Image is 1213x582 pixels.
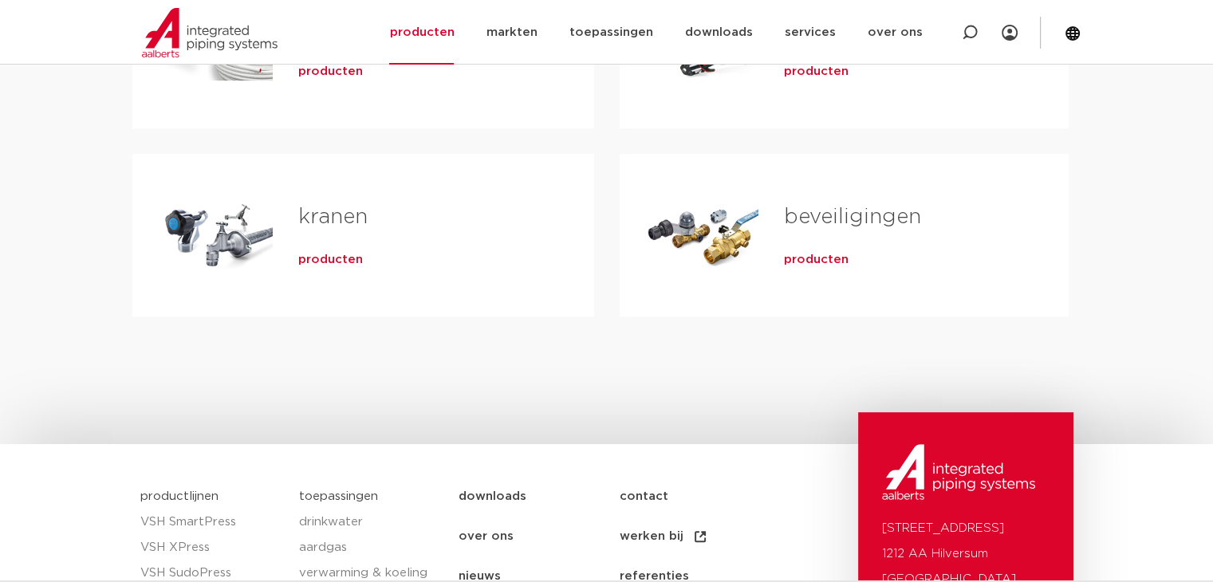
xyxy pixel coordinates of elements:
a: producten [298,64,363,80]
a: werken bij [619,517,779,556]
a: downloads [459,477,619,517]
a: beveiligingen [784,206,921,227]
a: VSH SmartPress [140,509,284,535]
a: drinkwater [299,509,443,535]
a: VSH XPress [140,535,284,560]
a: producten [784,64,849,80]
a: over ons [459,517,619,556]
a: kranen [298,206,368,227]
a: productlijnen [140,490,219,502]
a: producten [298,252,363,268]
a: producten [784,252,849,268]
a: aardgas [299,535,443,560]
a: toepassingen [299,490,378,502]
a: contact [619,477,779,517]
